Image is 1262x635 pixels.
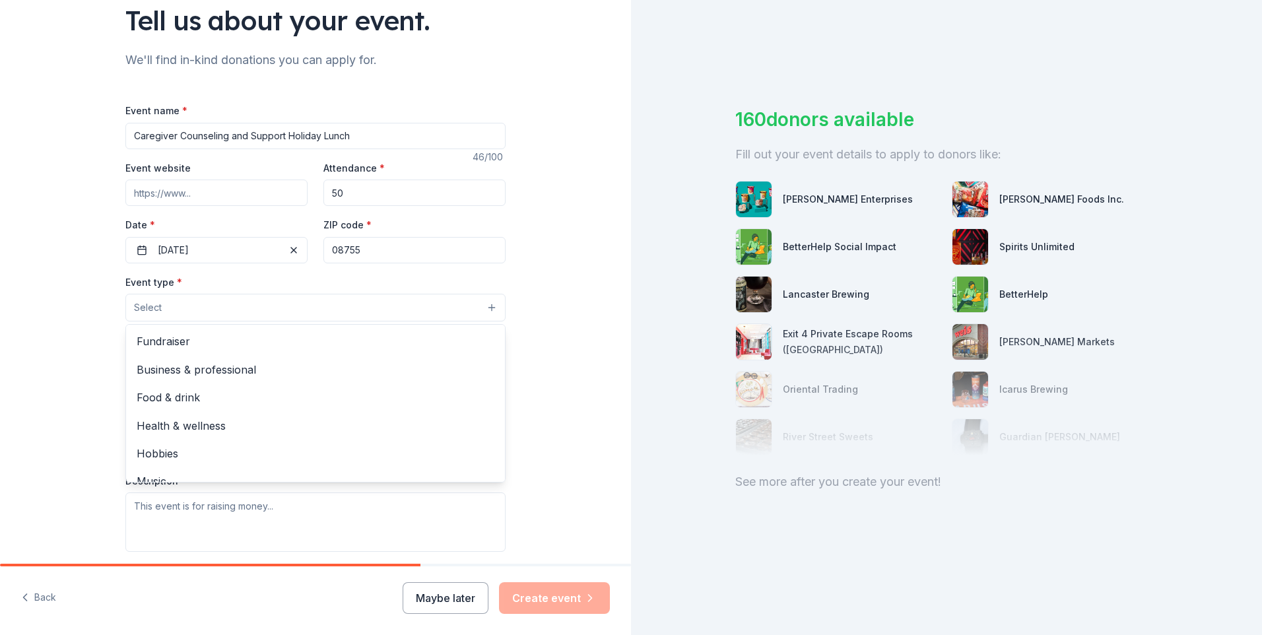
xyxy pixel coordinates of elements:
div: Select [125,324,506,483]
span: Business & professional [137,361,494,378]
span: Health & wellness [137,417,494,434]
span: Select [134,300,162,316]
span: Fundraiser [137,333,494,350]
span: Food & drink [137,389,494,406]
button: Select [125,294,506,321]
span: Music [137,473,494,490]
span: Hobbies [137,445,494,462]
